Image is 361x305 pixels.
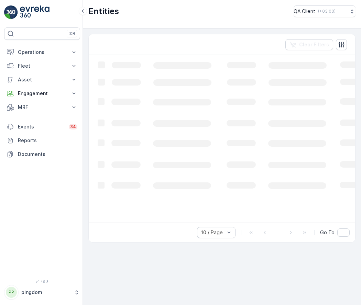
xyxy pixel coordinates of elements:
[4,285,80,300] button: PPpingdom
[18,137,77,144] p: Reports
[18,63,66,69] p: Fleet
[70,124,76,129] p: 34
[18,151,77,158] p: Documents
[294,5,355,17] button: QA Client(+03:00)
[4,120,80,134] a: Events34
[18,49,66,56] p: Operations
[4,100,80,114] button: MRF
[285,39,333,50] button: Clear Filters
[4,87,80,100] button: Engagement
[4,5,18,19] img: logo
[4,280,80,284] span: v 1.49.3
[68,31,75,36] p: ⌘B
[299,41,329,48] p: Clear Filters
[4,45,80,59] button: Operations
[18,76,66,83] p: Asset
[21,289,70,296] p: pingdom
[4,59,80,73] button: Fleet
[4,147,80,161] a: Documents
[294,8,315,15] p: QA Client
[18,123,65,130] p: Events
[20,5,50,19] img: logo_light-DOdMpM7g.png
[88,6,119,17] p: Entities
[18,104,66,111] p: MRF
[4,134,80,147] a: Reports
[318,9,336,14] p: ( +03:00 )
[6,287,17,298] div: PP
[320,229,335,236] span: Go To
[4,73,80,87] button: Asset
[18,90,66,97] p: Engagement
